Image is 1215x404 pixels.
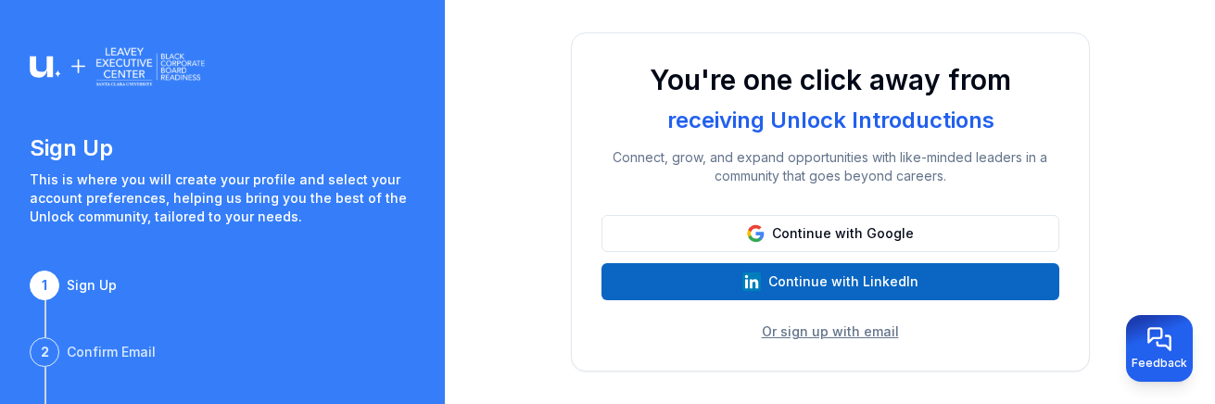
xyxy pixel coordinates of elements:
[601,63,1059,96] h1: You're one click away from
[659,104,1001,137] div: receiving Unlock Introductions
[30,170,415,226] p: This is where you will create your profile and select your account preferences, helping us bring ...
[1132,356,1187,371] span: Feedback
[30,337,59,367] div: 2
[30,133,415,163] h1: Sign Up
[601,263,1059,300] button: Continue with LinkedIn
[762,322,899,341] button: Or sign up with email
[1126,315,1193,382] button: Provide feedback
[67,276,117,295] div: Sign Up
[601,215,1059,252] button: Continue with Google
[30,271,59,300] div: 1
[67,343,156,361] div: Confirm Email
[601,148,1059,185] p: Connect, grow, and expand opportunities with like-minded leaders in a community that goes beyond ...
[30,44,205,89] img: Logo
